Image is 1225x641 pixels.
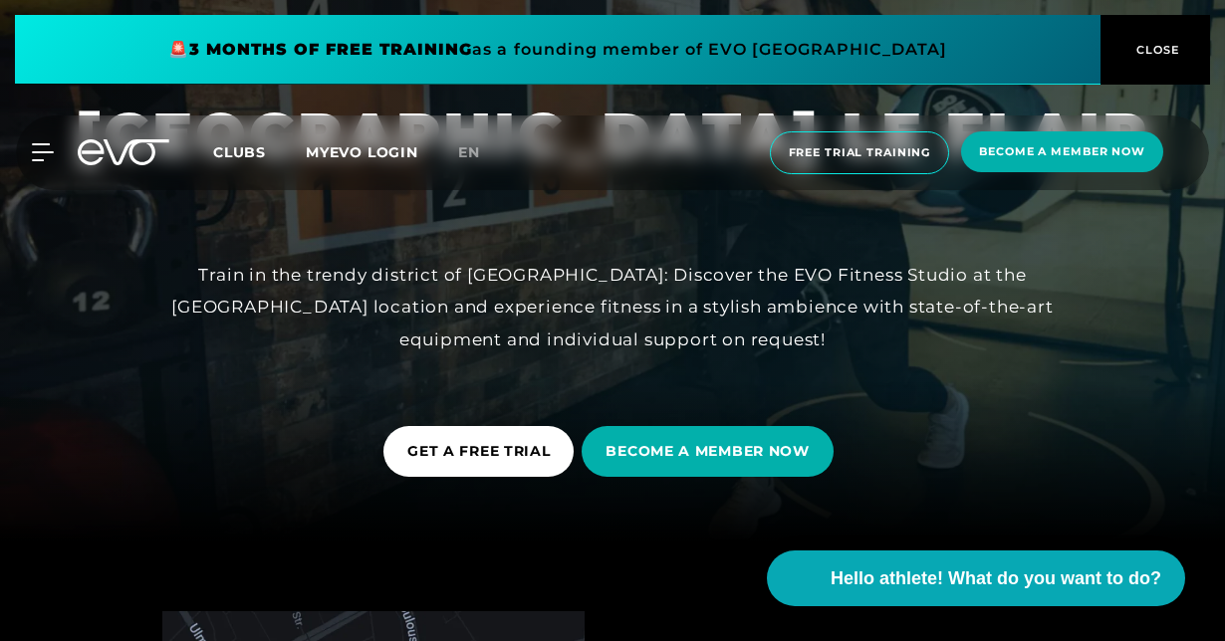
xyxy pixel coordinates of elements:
span: CLOSE [1131,41,1180,59]
a: GET A FREE TRIAL [383,411,582,492]
span: Hello athlete! What do you want to do? [831,565,1161,592]
span: BECOME A MEMBER NOW [606,441,809,462]
a: En [458,141,504,164]
div: Train in the trendy district of [GEOGRAPHIC_DATA]: Discover the EVO Fitness Studio at the [GEOGRA... [164,259,1061,355]
span: En [458,143,480,161]
a: Become a member now [955,131,1169,174]
span: Clubs [213,143,266,161]
span: Free trial training [789,144,931,161]
a: BECOME A MEMBER NOW [582,411,841,492]
a: Free trial training [764,131,956,174]
button: Hello athlete! What do you want to do? [767,550,1185,606]
span: GET A FREE TRIAL [407,441,550,462]
span: Become a member now [979,143,1145,160]
a: Clubs [213,142,306,161]
button: CLOSE [1101,15,1210,85]
a: MYEVO LOGIN [306,143,418,161]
